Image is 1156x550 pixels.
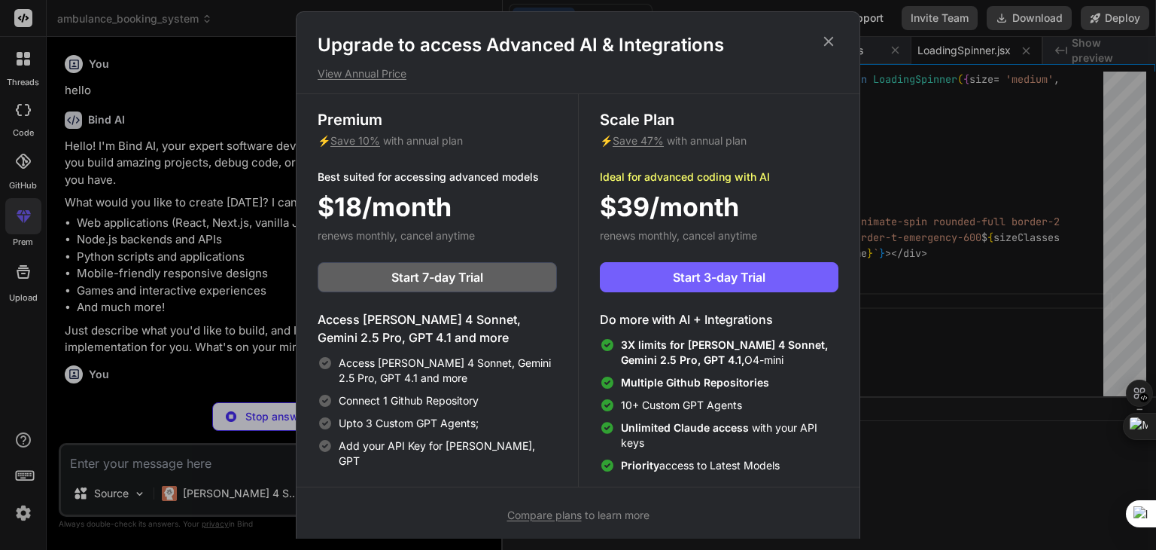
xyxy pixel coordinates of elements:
[507,509,582,521] span: Compare plans
[339,356,557,386] span: Access [PERSON_NAME] 4 Sonnet, Gemini 2.5 Pro, GPT 4.1 and more
[339,438,557,469] span: Add your API Key for [PERSON_NAME], GPT
[621,376,769,389] span: Multiple Github Repositories
[621,338,828,366] span: 3X limits for [PERSON_NAME] 4 Sonnet, Gemini 2.5 Pro, GPT 4.1,
[391,268,483,286] span: Start 7-day Trial
[673,268,765,286] span: Start 3-day Trial
[318,229,475,242] span: renews monthly, cancel anytime
[339,416,479,431] span: Upto 3 Custom GPT Agents;
[621,398,742,413] span: 10+ Custom GPT Agents
[318,109,557,130] h3: Premium
[507,509,649,521] span: to learn more
[621,458,780,473] span: access to Latest Models
[600,310,838,328] h4: Do more with AI + Integrations
[318,170,557,185] p: Best suited for accessing advanced models
[600,133,838,148] p: ⚡ with annual plan
[318,33,838,57] h1: Upgrade to access Advanced AI & Integrations
[600,109,838,130] h3: Scale Plan
[621,421,752,434] span: Unlimited Claude access
[621,459,659,472] span: Priority
[318,133,557,148] p: ⚡ with annual plan
[318,188,452,226] span: $18/month
[318,66,838,81] p: View Annual Price
[621,338,838,368] span: O4-mini
[339,393,479,408] span: Connect 1 Github Repository
[318,262,557,292] button: Start 7-day Trial
[330,134,380,147] span: Save 10%
[621,420,838,451] span: with your API keys
[600,229,757,242] span: renews monthly, cancel anytime
[600,262,838,292] button: Start 3-day Trial
[318,310,557,347] h4: Access [PERSON_NAME] 4 Sonnet, Gemini 2.5 Pro, GPT 4.1 and more
[600,170,838,185] p: Ideal for advanced coding with AI
[600,188,739,226] span: $39/month
[613,134,664,147] span: Save 47%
